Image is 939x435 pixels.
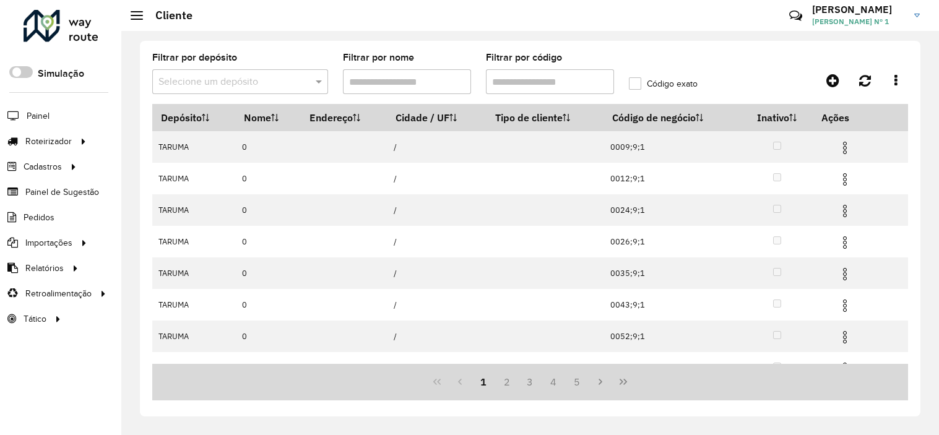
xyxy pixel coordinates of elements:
th: Inativo [741,105,813,131]
td: / [387,352,487,384]
td: / [387,163,487,194]
td: TARUMA [152,131,235,163]
th: Ações [813,105,887,131]
th: Nome [235,105,301,131]
td: 0009;9;1 [604,131,741,163]
td: 0 [235,257,301,289]
label: Filtrar por código [486,50,562,65]
th: Código de negócio [604,105,741,131]
span: Retroalimentação [25,287,92,300]
button: 4 [542,370,565,394]
td: 0064;9;1 [604,352,741,384]
td: 0 [235,131,301,163]
button: 5 [565,370,589,394]
span: Pedidos [24,211,54,224]
span: Roteirizador [25,135,72,148]
span: [PERSON_NAME] Nº 1 [812,16,905,27]
td: 0 [235,194,301,226]
td: TARUMA [152,194,235,226]
td: 0026;9;1 [604,226,741,257]
th: Depósito [152,105,235,131]
th: Endereço [301,105,387,131]
td: TARUMA [152,257,235,289]
span: Importações [25,236,72,249]
td: 0 [235,352,301,384]
label: Simulação [38,66,84,81]
td: 0 [235,289,301,321]
span: Painel [27,110,50,123]
td: 0035;9;1 [604,257,741,289]
h2: Cliente [143,9,193,22]
td: 0043;9;1 [604,289,741,321]
th: Cidade / UF [387,105,487,131]
th: Tipo de cliente [487,105,604,131]
td: / [387,194,487,226]
td: / [387,257,487,289]
td: TARUMA [152,321,235,352]
td: TARUMA [152,226,235,257]
span: Relatórios [25,262,64,275]
td: / [387,131,487,163]
td: 0052;9;1 [604,321,741,352]
td: 0012;9;1 [604,163,741,194]
button: 2 [495,370,519,394]
span: Tático [24,312,46,325]
label: Código exato [629,77,698,90]
td: TARUMA [152,289,235,321]
td: / [387,289,487,321]
label: Filtrar por depósito [152,50,237,65]
td: 0024;9;1 [604,194,741,226]
button: 3 [519,370,542,394]
td: 0 [235,163,301,194]
button: 1 [472,370,495,394]
a: Contato Rápido [782,2,809,29]
td: TARUMA [152,352,235,384]
td: / [387,226,487,257]
button: Next Page [589,370,612,394]
td: / [387,321,487,352]
label: Filtrar por nome [343,50,414,65]
td: 0 [235,321,301,352]
span: Painel de Sugestão [25,186,99,199]
td: TARUMA [152,163,235,194]
button: Last Page [612,370,635,394]
h3: [PERSON_NAME] [812,4,905,15]
td: 0 [235,226,301,257]
span: Cadastros [24,160,62,173]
